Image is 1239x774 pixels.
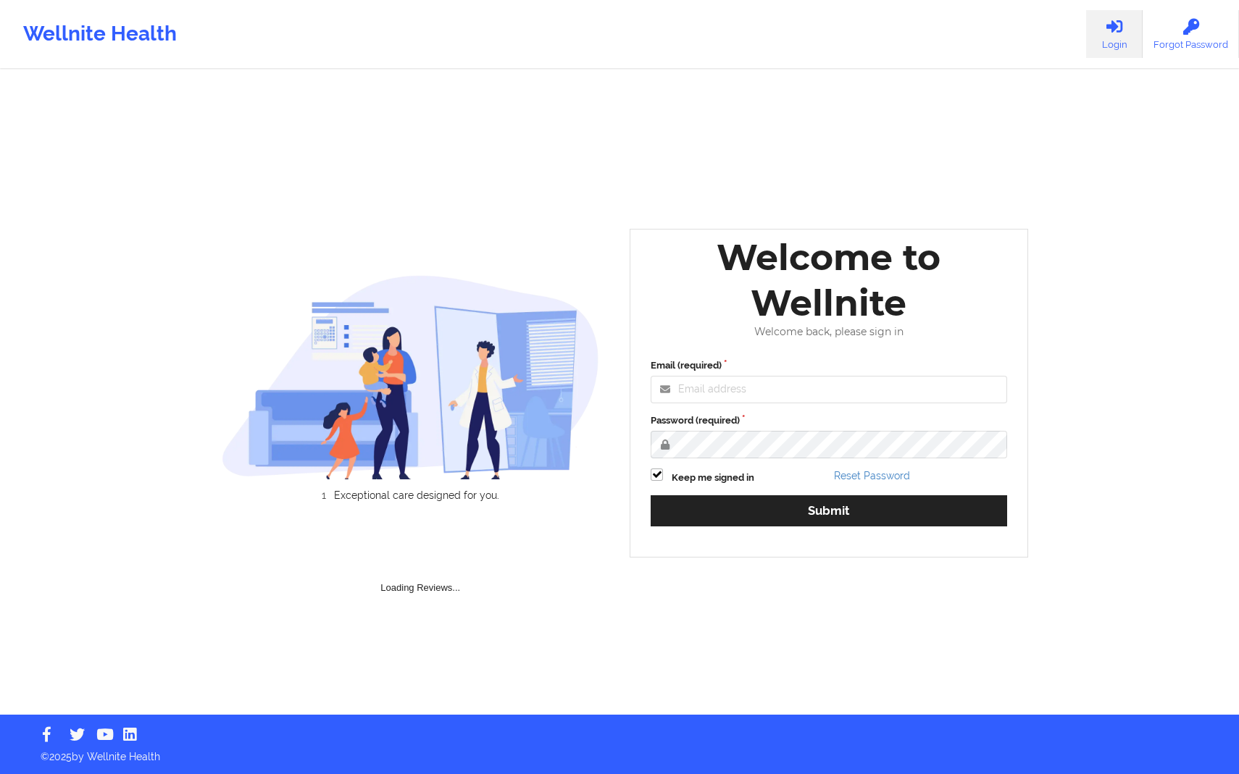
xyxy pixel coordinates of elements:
a: Forgot Password [1143,10,1239,58]
div: Welcome back, please sign in [641,326,1017,338]
img: wellnite-auth-hero_200.c722682e.png [222,274,600,479]
label: Email (required) [651,358,1007,373]
a: Reset Password [834,470,910,481]
p: © 2025 by Wellnite Health [30,739,1209,764]
div: Loading Reviews... [222,526,620,595]
div: Welcome to Wellnite [641,235,1017,326]
input: Email address [651,376,1007,403]
button: Submit [651,495,1007,526]
label: Password (required) [651,413,1007,428]
label: Keep me signed in [672,471,754,485]
a: Login [1086,10,1143,58]
li: Exceptional care designed for you. [234,489,599,501]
